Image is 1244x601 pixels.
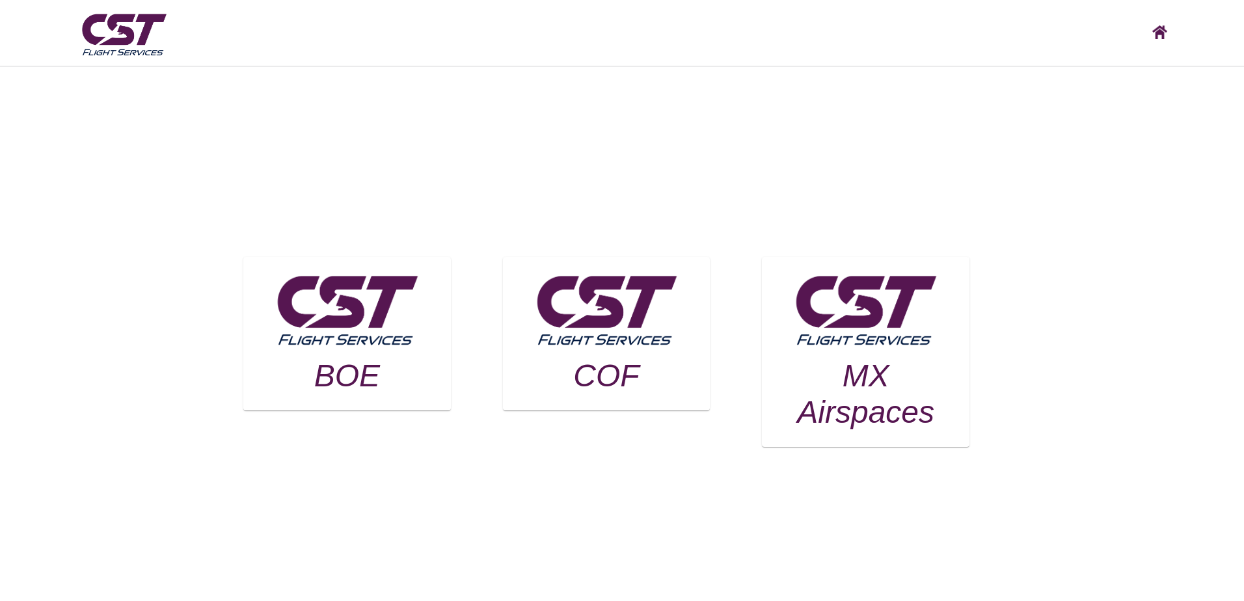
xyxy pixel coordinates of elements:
[532,267,682,351] img: COF
[1152,25,1167,39] img: CST logo, click here to go home screen
[260,358,435,394] h3: BOE
[272,267,422,351] img: BOE
[519,358,694,394] h3: COF
[791,267,941,351] img: MX Airspaces
[79,8,169,59] img: CST Flight Services logo
[778,358,953,431] h3: MX Airspaces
